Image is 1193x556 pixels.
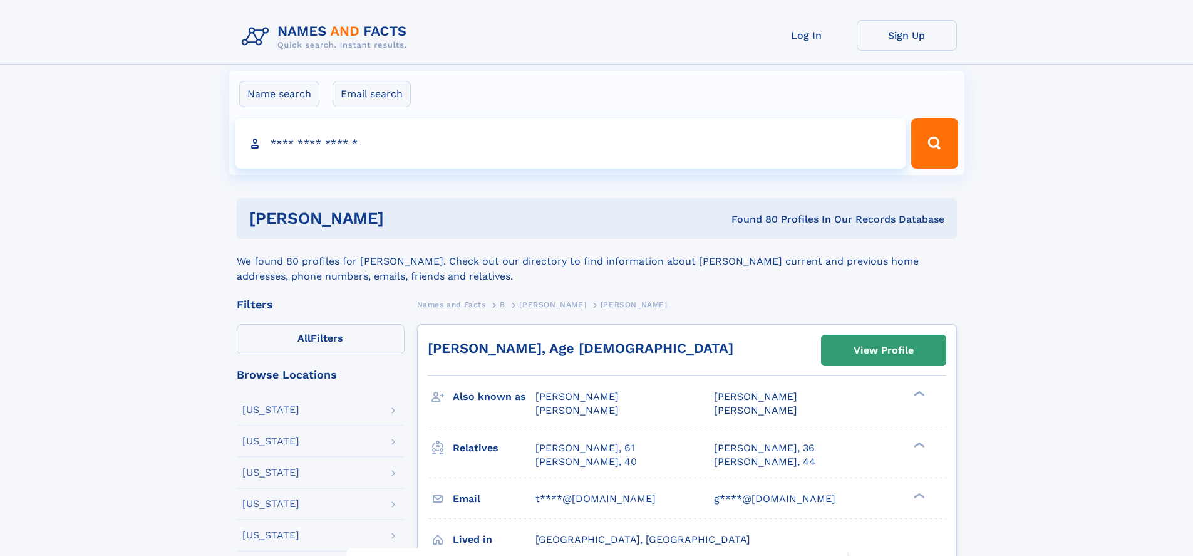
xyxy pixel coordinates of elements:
[237,239,957,284] div: We found 80 profiles for [PERSON_NAME]. Check out our directory to find information about [PERSON...
[237,369,405,380] div: Browse Locations
[239,81,319,107] label: Name search
[453,438,535,459] h3: Relatives
[535,391,619,402] span: [PERSON_NAME]
[519,300,586,309] span: [PERSON_NAME]
[911,441,926,449] div: ❯
[242,436,299,446] div: [US_STATE]
[500,296,505,312] a: B
[249,211,558,226] h1: [PERSON_NAME]
[242,405,299,415] div: [US_STATE]
[714,441,815,455] a: [PERSON_NAME], 36
[235,118,906,169] input: search input
[557,212,944,226] div: Found 80 Profiles In Our Records Database
[535,441,634,455] a: [PERSON_NAME], 61
[237,324,405,354] label: Filters
[242,468,299,478] div: [US_STATE]
[714,404,797,416] span: [PERSON_NAME]
[822,335,946,365] a: View Profile
[297,332,311,344] span: All
[857,20,957,51] a: Sign Up
[535,533,750,545] span: [GEOGRAPHIC_DATA], [GEOGRAPHIC_DATA]
[237,20,417,54] img: Logo Names and Facts
[911,118,958,169] button: Search Button
[242,530,299,540] div: [US_STATE]
[854,336,914,365] div: View Profile
[500,300,505,309] span: B
[911,390,926,398] div: ❯
[535,404,619,416] span: [PERSON_NAME]
[601,300,668,309] span: [PERSON_NAME]
[911,491,926,500] div: ❯
[417,296,486,312] a: Names and Facts
[237,299,405,310] div: Filters
[757,20,857,51] a: Log In
[333,81,411,107] label: Email search
[242,499,299,509] div: [US_STATE]
[453,386,535,407] h3: Also known as
[714,455,815,469] a: [PERSON_NAME], 44
[535,455,637,469] a: [PERSON_NAME], 40
[428,340,733,356] a: [PERSON_NAME], Age [DEMOGRAPHIC_DATA]
[453,488,535,510] h3: Email
[714,391,797,402] span: [PERSON_NAME]
[453,529,535,550] h3: Lived in
[519,296,586,312] a: [PERSON_NAME]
